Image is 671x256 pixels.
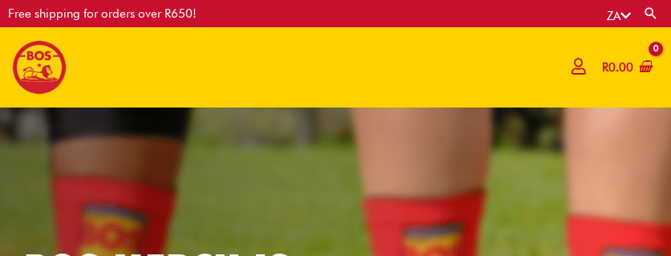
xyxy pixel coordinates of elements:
bdi: 0.00 [602,60,633,75]
a: View Shopping Cart, empty [599,50,653,86]
img: BOS logo finals-200px [12,40,67,95]
a: ZA [607,9,631,23]
a: Search button [643,6,659,21]
span: R [602,60,608,75]
div: Free shipping for orders over R650! [8,8,197,20]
